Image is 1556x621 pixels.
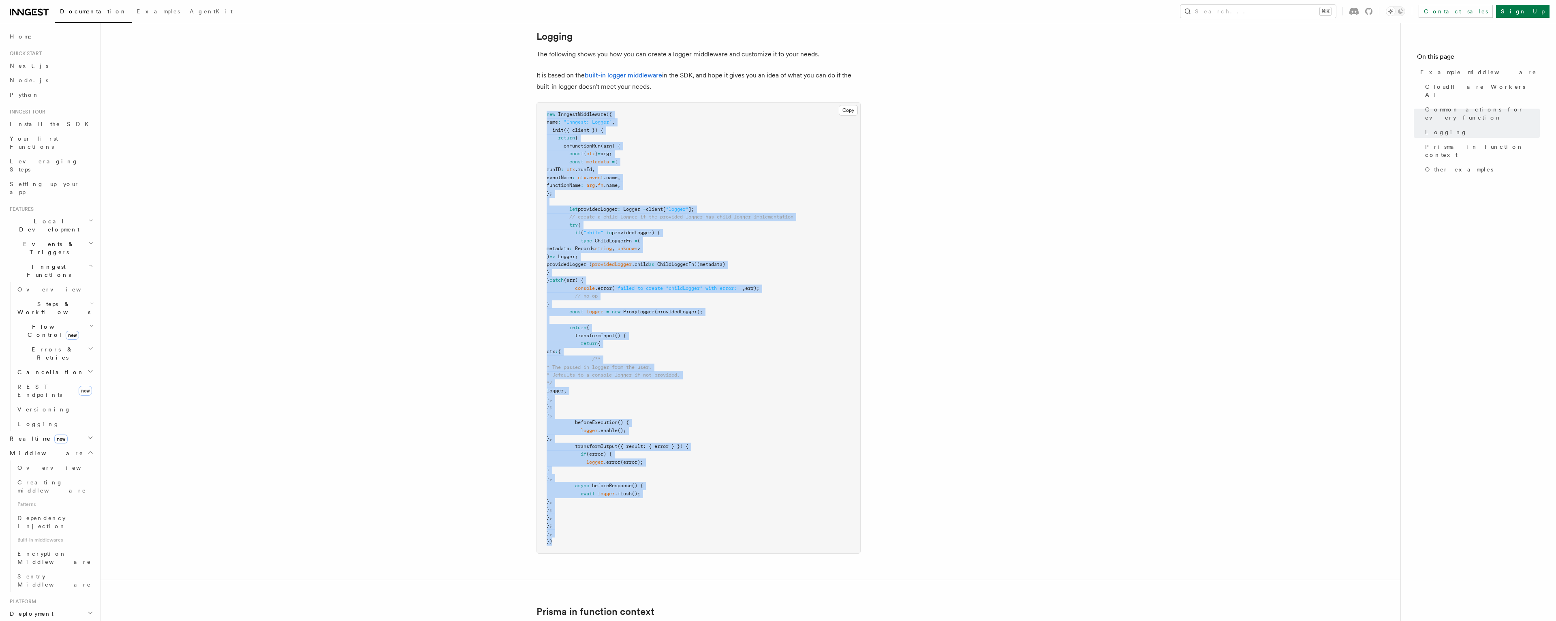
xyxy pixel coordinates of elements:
[586,459,603,465] span: logger
[14,319,95,342] button: Flow Controlnew
[558,254,575,259] span: Logger
[549,254,555,259] span: =>
[1417,65,1540,79] a: Example middleware
[549,475,552,481] span: ,
[643,206,646,212] span: =
[547,404,552,409] span: };
[583,151,586,156] span: {
[14,533,95,546] span: Built-in middlewares
[536,70,861,92] p: It is based on the in the SDK, and hope it gives you an idea of what you can do if the built-in l...
[552,127,564,133] span: init
[547,435,549,441] span: }
[575,167,592,172] span: .runId
[14,323,89,339] span: Flow Control
[1180,5,1336,18] button: Search...⌘K
[6,206,34,212] span: Features
[6,29,95,44] a: Home
[547,530,549,536] span: }
[606,111,612,117] span: ({
[547,412,549,418] span: }
[598,428,618,433] span: .enable
[6,449,83,457] span: Middleware
[1422,102,1540,125] a: Common actions for every function
[536,606,654,617] a: Prisma in function context
[547,182,581,188] span: functionName
[6,217,88,233] span: Local Development
[6,446,95,460] button: Middleware
[558,111,606,117] span: InngestMiddleware
[575,333,615,338] span: transformInput
[190,8,233,15] span: AgentKit
[586,182,595,188] span: arg
[1422,79,1540,102] a: Cloudflare Workers AI
[595,238,632,244] span: ChildLoggerFn
[575,254,578,259] span: ;
[592,483,632,488] span: beforeResponse
[742,285,745,291] span: ,
[10,121,94,127] span: Install the SDK
[601,143,620,149] span: (arg) {
[137,8,180,15] span: Examples
[547,522,552,528] span: };
[6,598,36,605] span: Platform
[592,246,595,251] span: <
[581,230,583,236] span: (
[569,159,583,165] span: const
[575,246,592,251] span: Record
[6,109,45,115] span: Inngest tour
[14,498,95,511] span: Patterns
[547,467,549,473] span: }
[569,246,572,251] span: :
[615,159,618,165] span: {
[547,538,552,544] span: })
[547,507,552,512] span: };
[569,151,583,156] span: const
[558,349,561,354] span: {
[623,309,654,315] span: ProxyLogger
[549,277,564,283] span: catch
[17,515,66,529] span: Dependency Injection
[547,270,549,275] span: }
[657,261,694,267] span: ChildLoggerFn
[536,31,573,42] a: Logging
[17,479,86,494] span: Creating middleware
[1420,68,1537,76] span: Example middleware
[6,431,95,446] button: Realtimenew
[586,261,589,267] span: =
[555,349,558,354] span: :
[564,127,603,133] span: ({ client }) {
[566,167,575,172] span: ctx
[14,345,88,362] span: Errors & Retries
[14,546,95,569] a: Encryption Middleware
[595,285,612,291] span: .error
[839,105,858,116] button: Copy
[14,368,84,376] span: Cancellation
[6,154,95,177] a: Leveraging Steps
[598,151,601,156] span: =
[132,2,185,22] a: Examples
[618,428,626,433] span: ();
[581,428,598,433] span: logger
[654,309,703,315] span: (providedLogger);
[6,240,88,256] span: Events & Triggers
[595,151,598,156] span: }
[55,2,132,23] a: Documentation
[1422,139,1540,162] a: Prisma in function context
[549,514,552,520] span: ,
[549,435,552,441] span: ,
[6,73,95,88] a: Node.js
[623,206,640,212] span: Logger
[585,71,662,79] a: built-in logger middleware
[17,286,101,293] span: Overview
[586,151,595,156] span: ctx
[10,158,78,173] span: Leveraging Steps
[1425,128,1467,136] span: Logging
[1320,7,1331,15] kbd: ⌘K
[632,261,649,267] span: .child
[6,88,95,102] a: Python
[1422,162,1540,177] a: Other examples
[564,119,612,125] span: "Inngest: Logger"
[79,386,92,396] span: new
[598,182,603,188] span: fn
[583,230,603,236] span: "child"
